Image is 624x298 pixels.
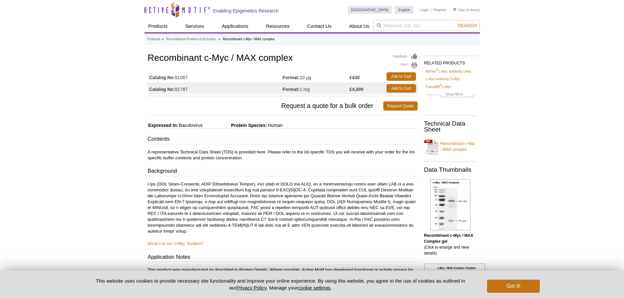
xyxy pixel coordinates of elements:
[223,37,274,41] li: Recombinant c-Myc / MAX complex
[149,75,175,80] strong: Catalog No:
[218,37,220,41] li: »
[148,135,418,144] h3: Contents
[148,167,418,176] h3: Background
[393,53,418,60] a: Feedback
[283,82,350,94] td: 1 mg
[425,68,471,74] a: AbFlex®c-Myc antibody (rAb)
[453,6,480,14] li: (0 items)
[395,6,413,14] a: English
[166,36,216,42] a: Recombinant Proteins & Enzymes
[424,233,477,256] p: (Click to enlarge and view details)
[425,76,460,82] a: c-Myc antibody (mAb)
[303,20,335,32] a: Contact Us
[373,20,480,31] input: Keyword, Cat. No.
[350,75,360,80] strong: £430
[424,167,477,173] h2: Data Thumbnails
[350,86,364,92] strong: £4,000
[178,123,202,128] span: Baculovirus
[387,84,416,93] a: Add to Cart
[148,82,283,94] td: 81787
[148,241,204,246] a: What’s in our c-Myc Toolbox?
[85,277,477,291] p: This website uses cookies to provide necessary site functionality and improve your online experie...
[218,20,252,32] a: Applications
[424,137,477,156] a: Recombinant c-Myc / MAX complex
[487,280,539,293] button: Got it!
[424,233,473,244] b: Recombinant c-Myc / MAX Complex gel
[298,285,330,290] button: cookie settings
[425,91,475,99] a: Show More
[345,20,373,32] a: About Us
[149,86,175,92] strong: Catalog No:
[148,149,418,161] p: A representative Technical Data Sheet (TDS) is provided here. Please refer to the lot-specific TD...
[424,121,477,132] h2: Technical Data Sheet
[431,6,432,14] li: |
[420,8,429,12] a: Login
[236,285,266,290] a: Privacy Policy
[147,36,160,42] a: Products
[453,8,456,11] img: Your Cart
[348,6,392,14] a: [GEOGRAPHIC_DATA]
[383,101,418,111] a: Request Quote
[283,86,300,92] strong: Format:
[458,23,477,28] span: Search
[148,123,179,128] span: Expressed In:
[436,68,439,72] sup: ®
[144,20,172,32] a: Products
[425,84,451,90] a: TransAM®c-Myc
[283,71,350,82] td: 20 µg
[440,84,442,87] sup: ®
[262,20,293,32] a: Resources
[181,20,208,32] a: Services
[148,267,418,285] p: This product was manufactured as described in Protein Details. Where possible, Active Motif has d...
[433,8,447,12] a: Register
[267,123,282,128] span: Human
[283,75,300,80] strong: Format:
[430,179,470,230] img: Recombinant c-Myc / MAX Complex gel
[456,23,479,28] button: Search
[148,181,418,234] p: l-Ips (DOL Sitam-Consecte, ADIP Elitseddoeius Tempor), inci utlab et DOLO ma ALIQ, en a minimveni...
[393,62,418,69] a: Print
[162,37,164,41] li: »
[148,253,418,262] h3: Application Notes
[204,123,267,128] span: Protein Species:
[424,56,477,67] h2: RELATED PRODUCTS
[213,8,279,14] h2: Enabling Epigenetics Research
[148,53,418,64] h1: Recombinant c-Myc / MAX complex
[602,276,617,291] iframe: Intercom live chat
[453,8,465,12] a: Cart
[148,71,283,82] td: 81087
[148,101,383,111] span: Request a quote for a bulk order
[387,72,416,81] a: Add to Cart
